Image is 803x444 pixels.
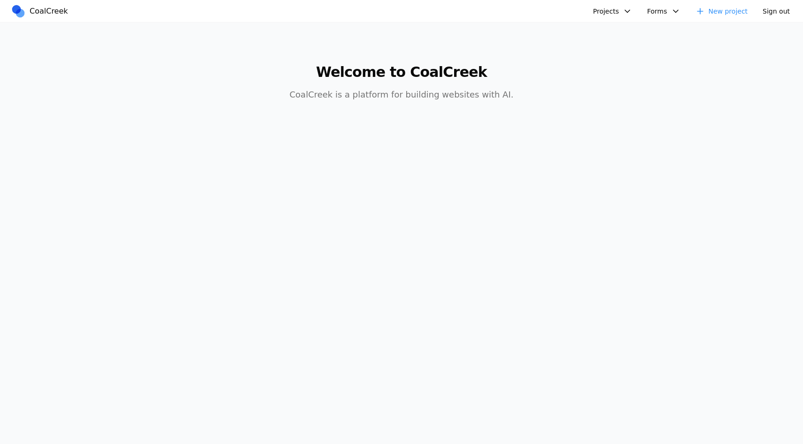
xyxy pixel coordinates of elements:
[221,88,582,101] p: CoalCreek is a platform for building websites with AI.
[690,4,754,18] a: New project
[587,4,638,18] button: Projects
[30,6,68,17] span: CoalCreek
[757,4,795,18] button: Sign out
[641,4,686,18] button: Forms
[11,4,72,18] a: CoalCreek
[221,64,582,81] h1: Welcome to CoalCreek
